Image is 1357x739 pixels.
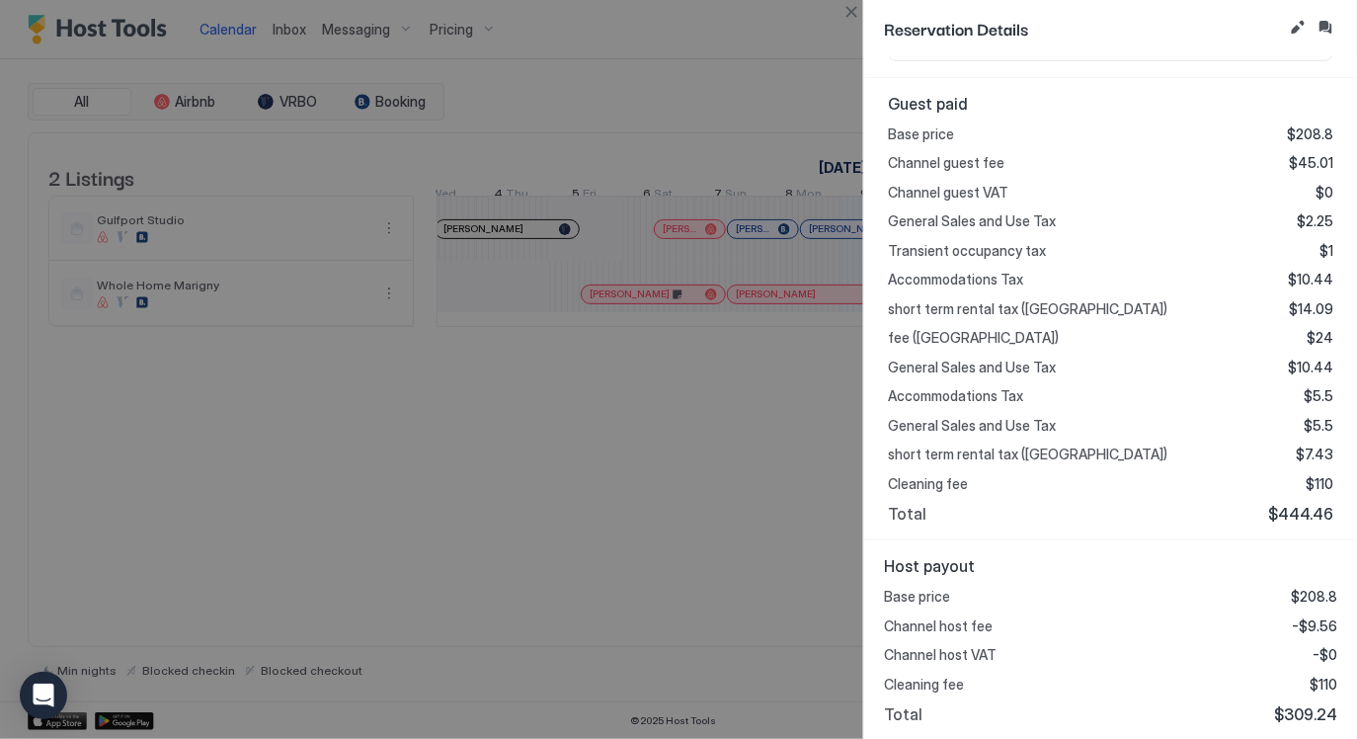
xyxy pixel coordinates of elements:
[888,271,1023,288] span: Accommodations Tax
[888,94,1333,114] span: Guest paid
[1296,446,1333,463] span: $7.43
[1314,16,1337,40] button: Inbox
[888,242,1046,260] span: Transient occupancy tax
[888,300,1167,318] span: short term rental tax ([GEOGRAPHIC_DATA])
[1274,704,1337,724] span: $309.24
[884,556,1337,576] span: Host payout
[1307,329,1333,347] span: $24
[1286,16,1310,40] button: Edit reservation
[888,212,1056,230] span: General Sales and Use Tax
[888,387,1023,405] span: Accommodations Tax
[1304,417,1333,435] span: $5.5
[1288,359,1333,376] span: $10.44
[888,475,968,493] span: Cleaning fee
[888,329,1059,347] span: fee ([GEOGRAPHIC_DATA])
[1289,300,1333,318] span: $14.09
[1313,646,1337,664] span: -$0
[1287,125,1333,143] span: $208.8
[1292,617,1337,635] span: -$9.56
[884,704,922,724] span: Total
[20,672,67,719] div: Open Intercom Messenger
[1291,588,1337,606] span: $208.8
[1297,212,1333,230] span: $2.25
[884,16,1282,41] span: Reservation Details
[1304,387,1333,405] span: $5.5
[888,125,954,143] span: Base price
[888,417,1056,435] span: General Sales and Use Tax
[884,676,964,694] span: Cleaning fee
[1268,504,1333,524] span: $444.46
[1289,154,1333,172] span: $45.01
[1310,676,1337,694] span: $110
[884,646,997,664] span: Channel host VAT
[1319,242,1333,260] span: $1
[888,446,1167,463] span: short term rental tax ([GEOGRAPHIC_DATA])
[888,359,1056,376] span: General Sales and Use Tax
[888,184,1008,202] span: Channel guest VAT
[1306,475,1333,493] span: $110
[1316,184,1333,202] span: $0
[884,617,993,635] span: Channel host fee
[1288,271,1333,288] span: $10.44
[884,588,950,606] span: Base price
[888,504,926,524] span: Total
[888,154,1004,172] span: Channel guest fee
